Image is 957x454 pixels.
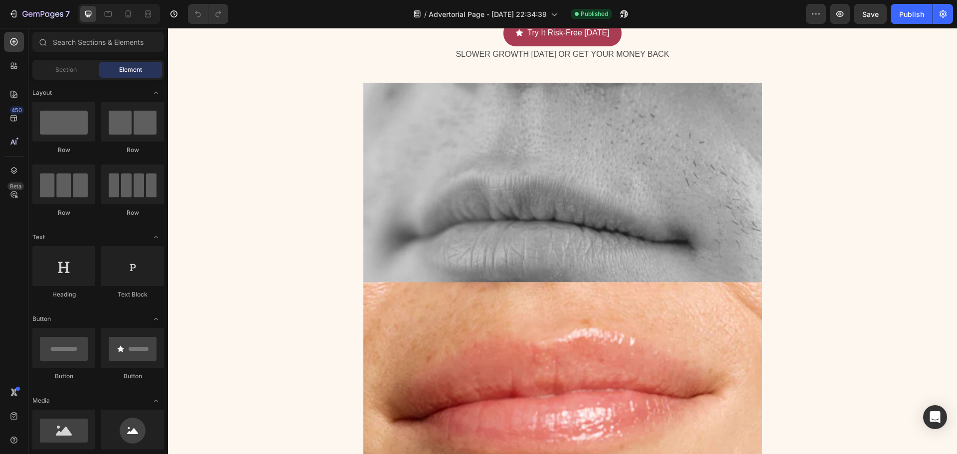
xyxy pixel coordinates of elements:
[4,4,74,24] button: 7
[854,4,887,24] button: Save
[101,372,164,381] div: Button
[32,88,52,97] span: Layout
[148,85,164,101] span: Toggle open
[65,8,70,20] p: 7
[196,19,593,34] p: SLOWER GROWTH [DATE] OR GET YOUR MONEY BACK
[581,9,608,18] span: Published
[891,4,933,24] button: Publish
[168,28,957,454] iframe: Design area
[32,314,51,323] span: Button
[32,372,95,381] div: Button
[101,290,164,299] div: Text Block
[32,146,95,154] div: Row
[32,208,95,217] div: Row
[923,405,947,429] div: Open Intercom Messenger
[119,65,142,74] span: Element
[424,9,427,19] span: /
[9,106,24,114] div: 450
[32,32,164,52] input: Search Sections & Elements
[32,290,95,299] div: Heading
[32,396,50,405] span: Media
[429,9,547,19] span: Advertorial Page - [DATE] 22:34:39
[7,182,24,190] div: Beta
[55,65,77,74] span: Section
[188,4,228,24] div: Undo/Redo
[148,311,164,327] span: Toggle open
[862,10,879,18] span: Save
[101,146,164,154] div: Row
[148,229,164,245] span: Toggle open
[195,55,594,454] img: gempages_579257711712010773-6c127556-3399-452f-af10-9c1b6f4ffb32.webp
[899,9,924,19] div: Publish
[101,208,164,217] div: Row
[32,233,45,242] span: Text
[148,393,164,409] span: Toggle open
